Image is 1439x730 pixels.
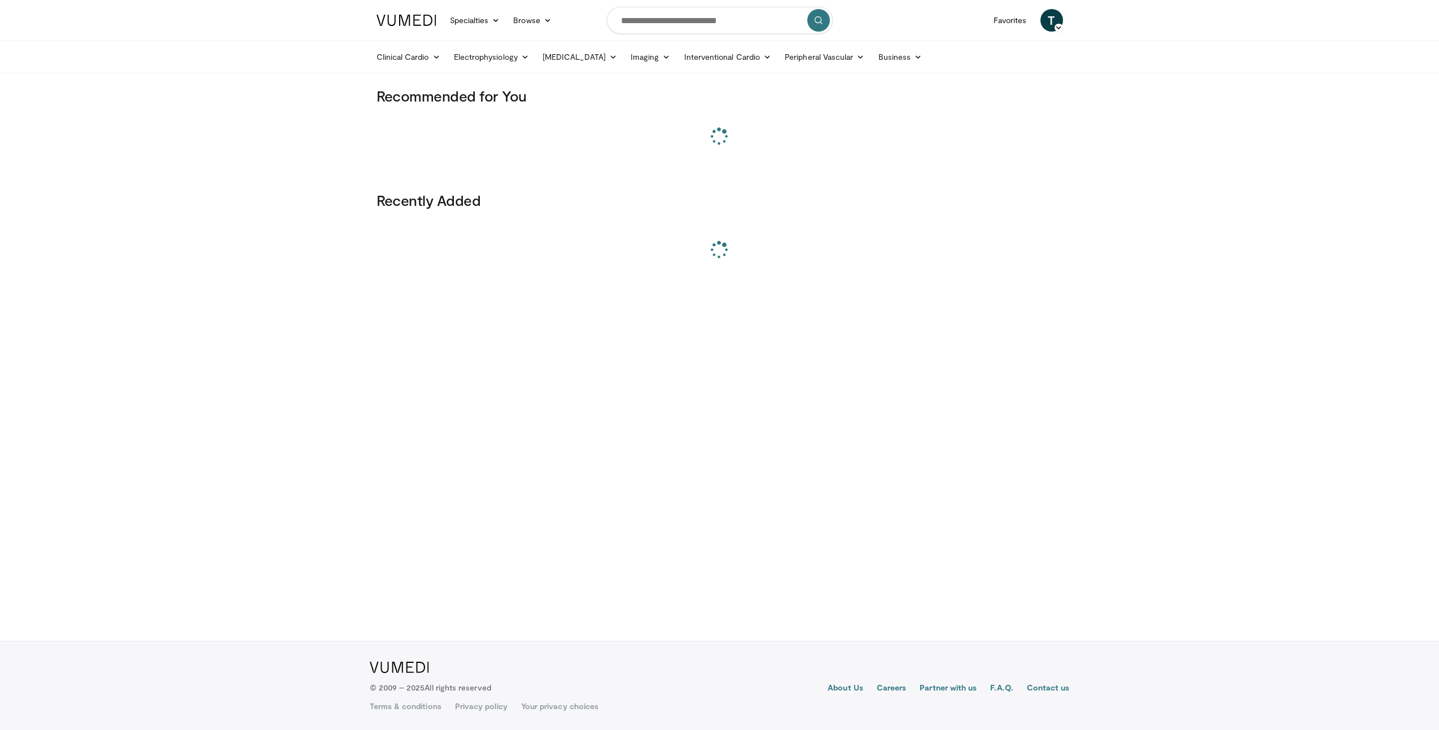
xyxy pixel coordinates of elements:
[877,682,907,696] a: Careers
[370,46,447,68] a: Clinical Cardio
[447,46,536,68] a: Electrophysiology
[920,682,977,696] a: Partner with us
[521,701,598,712] a: Your privacy choices
[778,46,871,68] a: Peripheral Vascular
[828,682,863,696] a: About Us
[987,9,1034,32] a: Favorites
[607,7,833,34] input: Search topics, interventions
[443,9,507,32] a: Specialties
[370,662,429,673] img: VuMedi Logo
[1040,9,1063,32] a: T
[624,46,677,68] a: Imaging
[872,46,929,68] a: Business
[370,701,441,712] a: Terms & conditions
[377,15,436,26] img: VuMedi Logo
[536,46,624,68] a: [MEDICAL_DATA]
[677,46,778,68] a: Interventional Cardio
[506,9,558,32] a: Browse
[990,682,1013,696] a: F.A.Q.
[455,701,508,712] a: Privacy policy
[377,191,1063,209] h3: Recently Added
[370,682,491,693] p: © 2009 – 2025
[377,87,1063,105] h3: Recommended for You
[1027,682,1070,696] a: Contact us
[425,683,491,692] span: All rights reserved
